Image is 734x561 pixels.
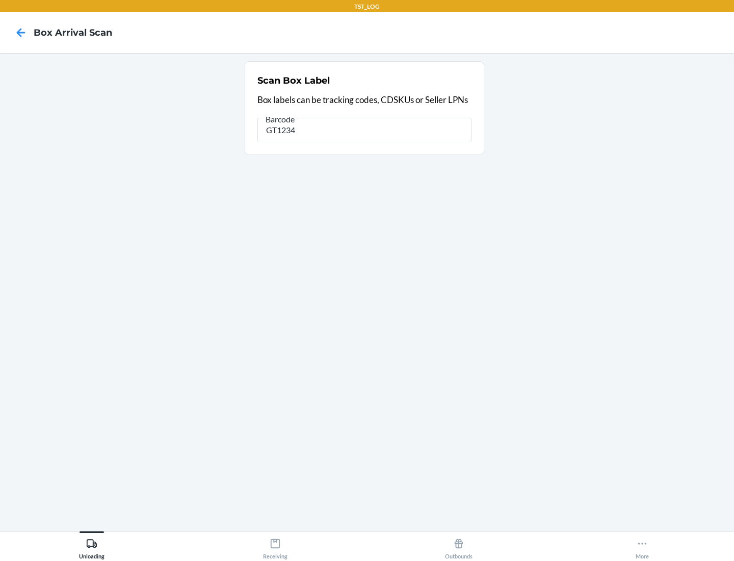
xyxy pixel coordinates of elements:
[367,531,550,559] button: Outbounds
[263,534,287,559] div: Receiving
[636,534,649,559] div: More
[257,118,471,142] input: Barcode
[183,531,367,559] button: Receiving
[257,74,330,87] h2: Scan Box Label
[354,2,380,11] p: TST_LOG
[257,93,471,107] p: Box labels can be tracking codes, CDSKUs or Seller LPNs
[34,26,112,39] h4: Box Arrival Scan
[445,534,473,559] div: Outbounds
[550,531,734,559] button: More
[264,114,296,124] span: Barcode
[79,534,104,559] div: Unloading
